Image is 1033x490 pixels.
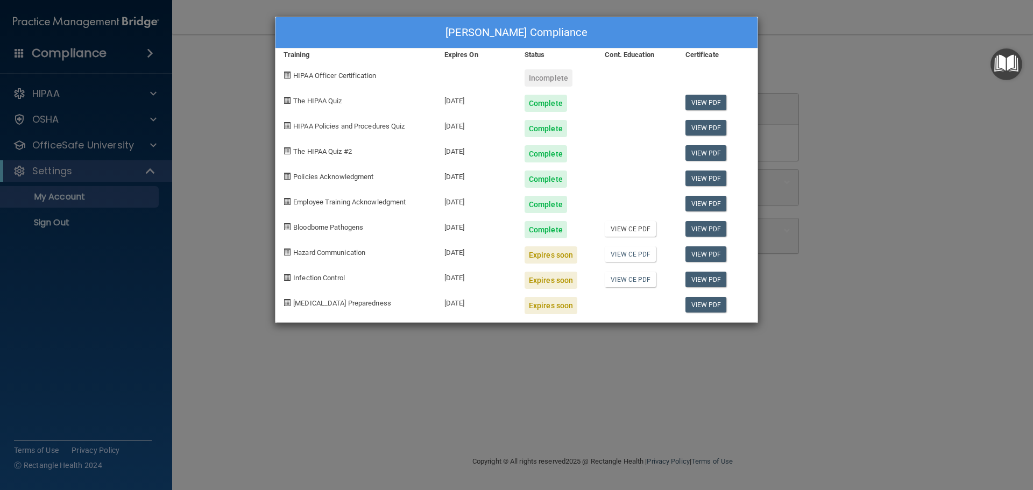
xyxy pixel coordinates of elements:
[436,289,516,314] div: [DATE]
[685,221,727,237] a: View PDF
[293,248,365,257] span: Hazard Communication
[685,272,727,287] a: View PDF
[525,221,567,238] div: Complete
[293,198,406,206] span: Employee Training Acknowledgment
[525,120,567,137] div: Complete
[685,246,727,262] a: View PDF
[293,299,391,307] span: [MEDICAL_DATA] Preparedness
[605,272,656,287] a: View CE PDF
[293,72,376,80] span: HIPAA Officer Certification
[685,95,727,110] a: View PDF
[275,17,758,48] div: [PERSON_NAME] Compliance
[685,196,727,211] a: View PDF
[605,221,656,237] a: View CE PDF
[275,48,436,61] div: Training
[990,48,1022,80] button: Open Resource Center
[436,264,516,289] div: [DATE]
[525,145,567,162] div: Complete
[293,147,352,155] span: The HIPAA Quiz #2
[525,95,567,112] div: Complete
[685,171,727,186] a: View PDF
[293,223,363,231] span: Bloodborne Pathogens
[525,196,567,213] div: Complete
[677,48,758,61] div: Certificate
[293,274,345,282] span: Infection Control
[436,188,516,213] div: [DATE]
[685,120,727,136] a: View PDF
[597,48,677,61] div: Cont. Education
[516,48,597,61] div: Status
[436,87,516,112] div: [DATE]
[436,238,516,264] div: [DATE]
[436,48,516,61] div: Expires On
[525,246,577,264] div: Expires soon
[525,171,567,188] div: Complete
[525,272,577,289] div: Expires soon
[525,69,572,87] div: Incomplete
[685,145,727,161] a: View PDF
[436,162,516,188] div: [DATE]
[525,297,577,314] div: Expires soon
[605,246,656,262] a: View CE PDF
[436,112,516,137] div: [DATE]
[436,213,516,238] div: [DATE]
[293,122,405,130] span: HIPAA Policies and Procedures Quiz
[293,173,373,181] span: Policies Acknowledgment
[436,137,516,162] div: [DATE]
[293,97,342,105] span: The HIPAA Quiz
[685,297,727,313] a: View PDF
